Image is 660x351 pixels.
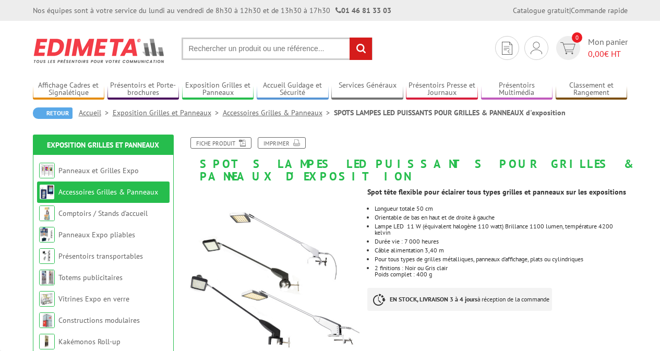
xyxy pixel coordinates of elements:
li: Câble alimentation 3,40 m [375,247,627,253]
a: Exposition Grilles et Panneaux [113,108,223,117]
a: Services Généraux [331,81,403,98]
span: € HT [588,48,628,60]
li: Lampe LED 11 W (équivalent halogène 110 watt) Brillance 1100 lumen, température 4200 kelvin [375,223,627,236]
p: à réception de la commande [367,288,552,311]
a: Kakémonos Roll-up [58,337,121,346]
li: Pour tous types de grilles métalliques, panneaux d’affichage, plats ou cylindriques [375,256,627,262]
a: Classement et Rangement [556,81,628,98]
span: 0 [572,32,582,43]
strong: 01 46 81 33 03 [335,6,391,15]
a: Panneaux Expo pliables [58,230,135,239]
a: Présentoirs Presse et Journaux [406,81,478,98]
img: Constructions modulaires [39,312,55,328]
a: devis rapide 0 Mon panier 0,00€ HT [554,36,628,60]
a: Présentoirs transportables [58,251,143,261]
strong: Spot tête flexible pour éclairer tous types grilles et panneaux sur les expositions [367,187,626,197]
a: Catalogue gratuit [513,6,569,15]
a: Exposition Grilles et Panneaux [47,140,159,150]
img: Kakémonos Roll-up [39,334,55,349]
li: SPOTS LAMPES LED PUISSANTS POUR GRILLES & PANNEAUX d'exposition [334,107,566,118]
a: Retour [33,107,73,119]
li: Longueur totale 50 cm [375,205,627,212]
a: Totems publicitaires [58,273,123,282]
a: Présentoirs et Porte-brochures [107,81,179,98]
a: Commande rapide [571,6,628,15]
img: Comptoirs / Stands d'accueil [39,205,55,221]
a: Constructions modulaires [58,316,140,325]
img: Panneaux Expo pliables [39,227,55,243]
img: Accessoires Grilles & Panneaux [39,184,55,200]
a: Exposition Grilles et Panneaux [182,81,254,98]
h1: SPOTS LAMPES LED PUISSANTS POUR GRILLES & PANNEAUX d'exposition [176,137,635,183]
img: Présentoirs transportables [39,248,55,264]
img: Totems publicitaires [39,270,55,285]
a: Accessoires Grilles & Panneaux [58,187,158,197]
a: Accueil [79,108,113,117]
img: Edimeta [33,31,166,70]
a: Comptoirs / Stands d'accueil [58,209,148,218]
img: devis rapide [560,42,575,54]
a: Fiche produit [190,137,251,149]
a: Accessoires Grilles & Panneaux [223,108,334,117]
div: | [513,5,628,16]
a: Accueil Guidage et Sécurité [257,81,329,98]
strong: EN STOCK, LIVRAISON 3 à 4 jours [390,295,477,303]
input: Rechercher un produit ou une référence... [182,38,373,60]
span: Mon panier [588,36,628,60]
img: devis rapide [502,42,512,55]
li: Durée vie : 7 000 heures [375,238,627,245]
a: Panneaux et Grilles Expo [58,166,139,175]
a: Imprimer [258,137,306,149]
img: devis rapide [531,42,542,54]
span: 0,00 [588,49,604,59]
a: Affichage Cadres et Signalétique [33,81,105,98]
img: Vitrines Expo en verre [39,291,55,307]
input: rechercher [350,38,372,60]
li: Orientable de bas en haut et de droite à gauche [375,214,627,221]
p: 2 finitions : Noir ou Gris clair Poids complet : 400 g [375,265,627,277]
div: Nos équipes sont à votre service du lundi au vendredi de 8h30 à 12h30 et de 13h30 à 17h30 [33,5,391,16]
a: Vitrines Expo en verre [58,294,129,304]
a: Présentoirs Multimédia [481,81,553,98]
img: Panneaux et Grilles Expo [39,163,55,178]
